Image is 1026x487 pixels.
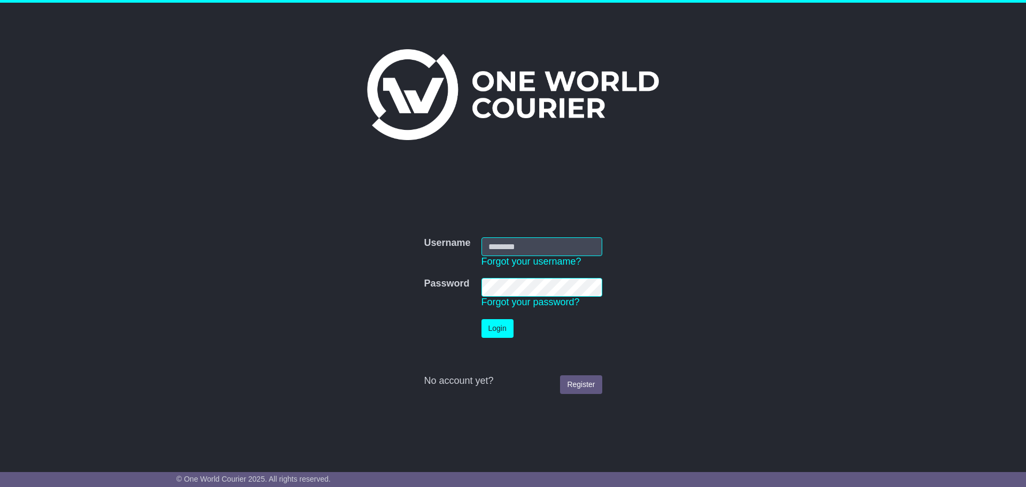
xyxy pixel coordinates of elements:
img: One World [367,49,659,140]
div: No account yet? [424,375,602,387]
a: Forgot your password? [481,297,580,307]
a: Forgot your username? [481,256,581,267]
label: Username [424,237,470,249]
button: Login [481,319,514,338]
a: Register [560,375,602,394]
span: © One World Courier 2025. All rights reserved. [176,475,331,483]
label: Password [424,278,469,290]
